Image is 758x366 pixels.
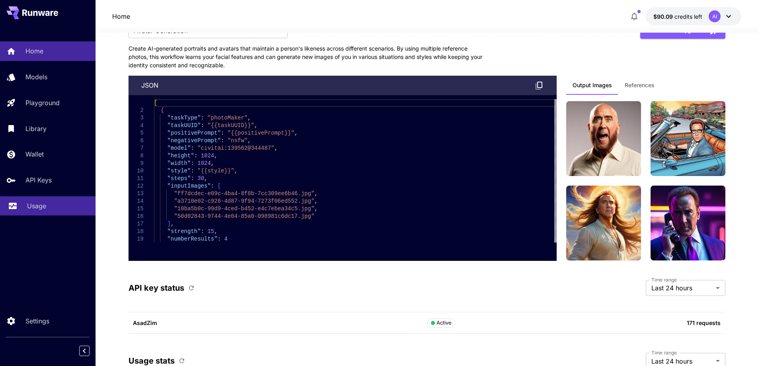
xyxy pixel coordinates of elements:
[197,168,234,174] span: "{{style}}"
[129,282,184,294] p: API key status
[651,283,713,293] span: Last 24 hours
[234,168,237,174] span: ,
[27,201,46,211] p: Usage
[25,46,43,56] p: Home
[207,122,254,129] span: "{{taskUUID}}"
[167,122,201,129] span: "taskUUID"
[201,115,204,121] span: :
[201,153,214,159] span: 1024
[217,183,220,189] span: [
[573,82,612,89] span: Output Images
[112,12,130,21] nav: breadcrumb
[174,206,314,212] span: "10ba5b0c-99d9-4ced-b452-e4c7ebea34c5.jpg"
[204,175,207,182] span: ,
[217,236,220,242] span: :
[207,228,214,235] span: 15
[194,153,197,159] span: :
[224,236,227,242] span: 4
[197,160,211,166] span: 1024
[112,12,130,21] a: Home
[129,198,144,205] div: 14
[294,130,297,136] span: ,
[653,12,702,21] div: $90.0853
[544,319,721,327] p: 171 requests
[314,198,318,204] span: ,
[191,168,194,174] span: :
[167,228,201,235] span: "strength"
[174,213,314,219] span: "50d02843-9744-4e04-85a0-098981c6dc17.jpg"
[25,175,52,185] p: API Keys
[201,122,204,129] span: :
[174,198,314,204] span: "a3710e02-c926-4d87-9f94-7273f06ed552.jpg"
[651,186,725,260] img: closeup man rwre on the phone, wearing a suit
[129,235,144,243] div: 19
[167,130,220,136] span: "positivePrompt"
[167,145,191,151] span: "model"
[191,145,194,151] span: :
[197,175,204,182] span: 30
[25,124,47,133] p: Library
[191,160,194,166] span: :
[247,115,251,121] span: ,
[129,182,144,190] div: 12
[129,145,144,152] div: 7
[167,137,220,144] span: "negativePrompt"
[210,160,214,166] span: ,
[197,145,274,151] span: "civitai:139562@344487"
[129,175,144,182] div: 11
[651,356,713,366] span: Last 24 hours
[247,137,251,144] span: ,
[25,316,49,326] p: Settings
[129,228,144,235] div: 18
[431,319,452,327] div: Active
[129,190,144,198] div: 13
[129,137,144,145] div: 6
[171,221,174,227] span: ,
[129,107,144,114] div: 2
[167,221,170,227] span: ]
[214,153,217,159] span: ,
[167,168,191,174] span: "style"
[129,167,144,175] div: 10
[674,13,702,20] span: credits left
[129,44,487,69] p: Create AI-generated portraits and avatars that maintain a person's likeness across different scen...
[566,101,641,176] img: man rwre long hair, enjoying sun and wind
[709,10,721,22] div: AI
[167,115,201,121] span: "taskType"
[174,190,314,197] span: "ff7dcdec-e09c-4ba4-8f8b-7cc309ee6b46.jpg"
[651,101,725,176] img: man rwre in a convertible car
[254,122,257,129] span: ,
[85,344,95,358] div: Collapse sidebar
[314,190,318,197] span: ,
[221,137,224,144] span: :
[133,319,427,327] p: AsadZim
[625,82,655,89] span: References
[566,186,641,260] img: man rwre long hair, enjoying sun and wind` - Style: `Fantasy art
[154,100,157,106] span: [
[129,152,144,160] div: 8
[167,236,217,242] span: "numberResults"
[201,228,204,235] span: :
[207,115,247,121] span: "photoMaker"
[160,107,164,114] span: {
[167,175,191,182] span: "steps"
[191,175,194,182] span: :
[129,213,144,220] div: 16
[129,99,144,107] div: 1
[214,228,217,235] span: ,
[210,183,214,189] span: :
[129,114,144,122] div: 3
[645,7,741,25] button: $90.0853AI
[25,98,60,108] p: Playground
[129,160,144,167] div: 9
[651,276,677,283] label: Time range
[227,137,247,144] span: "nsfw"
[129,205,144,213] div: 15
[25,72,47,82] p: Models
[221,130,224,136] span: :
